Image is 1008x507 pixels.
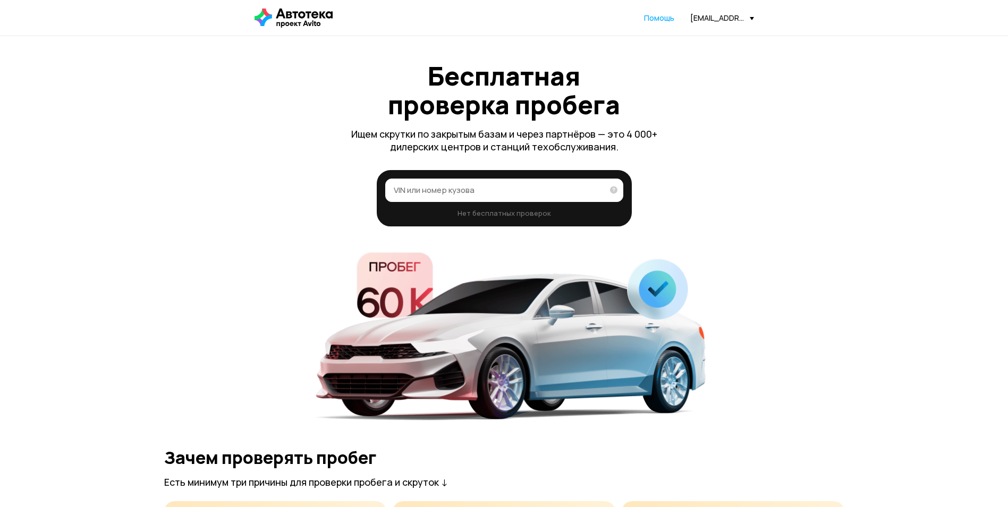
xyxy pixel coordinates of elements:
h2: Зачем проверять пробег [164,448,376,467]
img: fd3c95c4de0470f68a7c.png [273,252,735,420]
p: Есть минимум три причины для проверки пробега и скруток ↓ [164,476,448,488]
input: VIN или номер кузова [394,184,603,195]
a: Помощь [644,13,674,23]
div: [EMAIL_ADDRESS][DOMAIN_NAME] [690,13,754,23]
p: Нет бесплатных проверок [385,208,623,218]
h1: Бесплатная проверка пробега [377,62,632,119]
p: Ищем скрутки по закрытым базам и через партнёров — это 4 000+ дилерских центров и станций техобсл... [345,128,664,153]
